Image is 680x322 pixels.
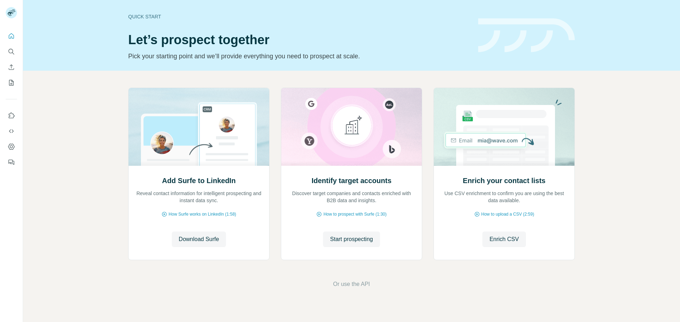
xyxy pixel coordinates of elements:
span: How to upload a CSV (2:59) [481,211,534,217]
img: Enrich your contact lists [433,88,575,166]
img: banner [478,18,575,53]
p: Reveal contact information for intelligent prospecting and instant data sync. [136,190,262,204]
button: Enrich CSV [6,61,17,74]
p: Pick your starting point and we’ll provide everything you need to prospect at scale. [128,51,470,61]
h2: Add Surfe to LinkedIn [162,176,236,186]
button: Use Surfe API [6,125,17,137]
button: Or use the API [333,280,370,288]
span: How Surfe works on LinkedIn (1:58) [169,211,236,217]
button: Search [6,45,17,58]
img: Add Surfe to LinkedIn [128,88,270,166]
button: Enrich CSV [482,232,526,247]
p: Use CSV enrichment to confirm you are using the best data available. [441,190,567,204]
div: Quick start [128,13,470,20]
button: Start prospecting [323,232,380,247]
span: Download Surfe [179,235,219,244]
h2: Enrich your contact lists [463,176,545,186]
button: Download Surfe [172,232,226,247]
button: My lists [6,76,17,89]
h1: Let’s prospect together [128,33,470,47]
span: Start prospecting [330,235,373,244]
button: Feedback [6,156,17,169]
span: How to prospect with Surfe (1:30) [323,211,386,217]
img: Identify target accounts [281,88,422,166]
span: Enrich CSV [489,235,519,244]
button: Quick start [6,30,17,42]
button: Dashboard [6,140,17,153]
h2: Identify target accounts [312,176,392,186]
p: Discover target companies and contacts enriched with B2B data and insights. [288,190,415,204]
button: Use Surfe on LinkedIn [6,109,17,122]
